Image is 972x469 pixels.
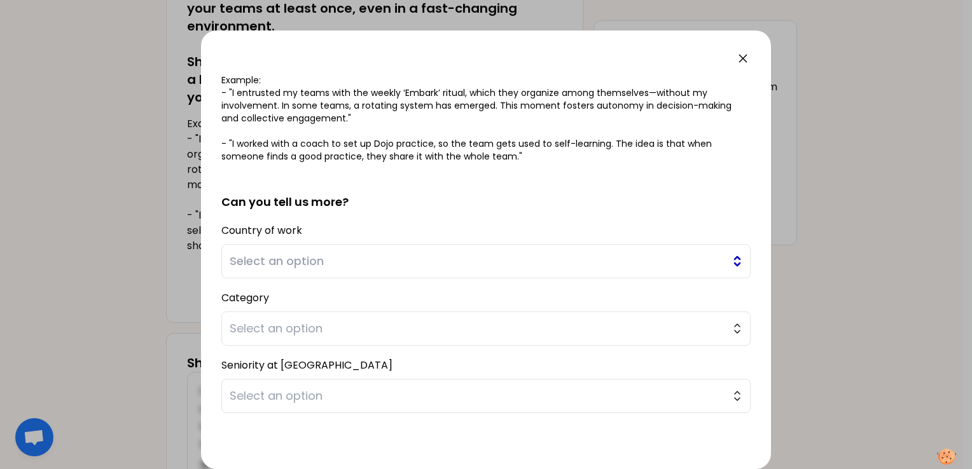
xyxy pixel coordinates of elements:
[230,387,725,405] span: Select an option
[221,223,302,238] label: Country of work
[221,311,751,346] button: Select an option
[221,244,751,278] button: Select an option
[221,358,392,372] label: Seniority at [GEOGRAPHIC_DATA]
[230,320,725,337] span: Select an option
[221,173,751,211] h2: Can you tell us more?
[221,379,751,413] button: Select an option
[221,74,751,163] p: Example: - "I entrusted my teams with the weekly ‘Embark’ ritual, which they organize among thems...
[221,290,269,305] label: Category
[230,252,725,270] span: Select an option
